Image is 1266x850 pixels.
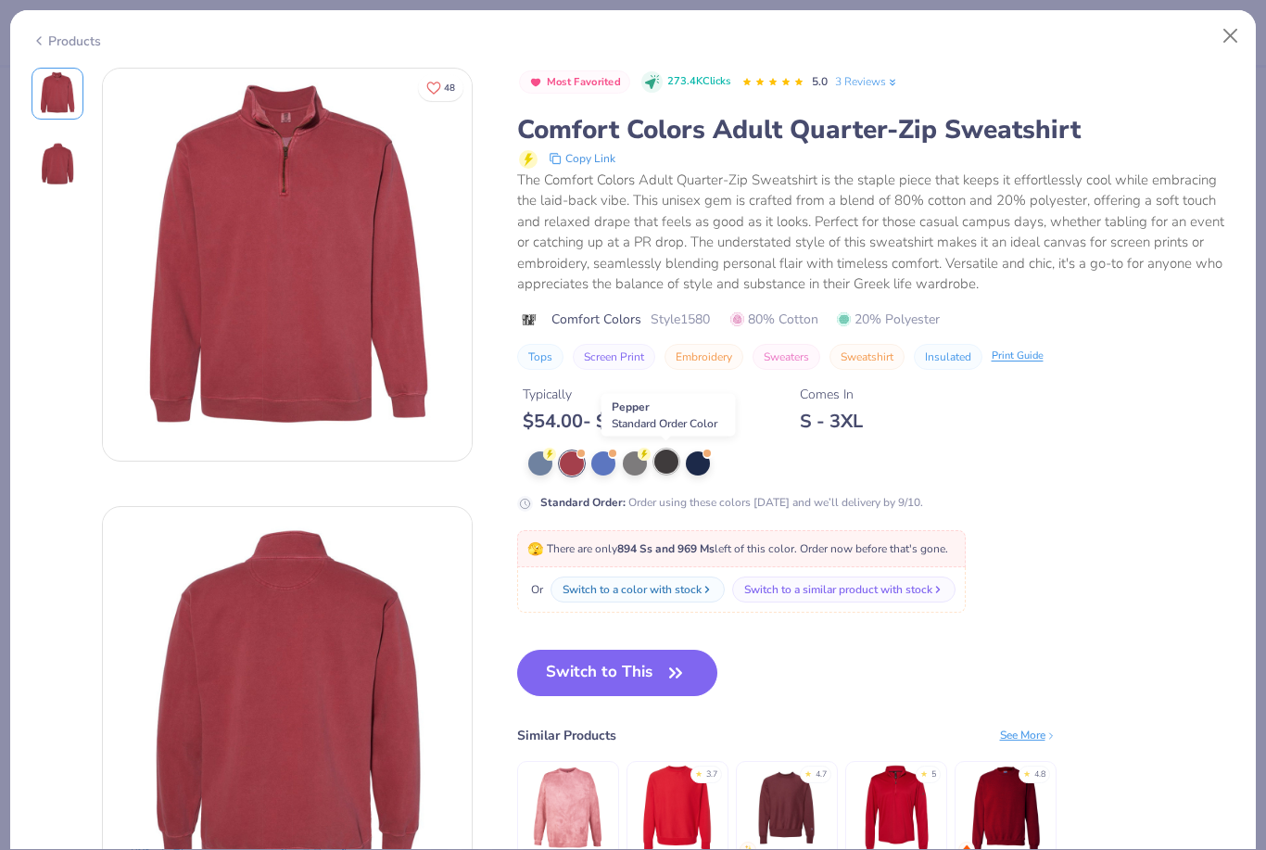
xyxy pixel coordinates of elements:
[527,540,543,558] span: 🫣
[517,112,1235,147] div: Comfort Colors Adult Quarter-Zip Sweatshirt
[543,147,621,170] button: copy to clipboard
[1034,768,1045,781] div: 4.8
[527,581,543,598] span: Or
[835,73,899,90] a: 3 Reviews
[931,768,936,781] div: 5
[829,344,905,370] button: Sweatshirt
[601,394,736,437] div: Pepper
[563,581,702,598] div: Switch to a color with stock
[551,310,641,329] span: Comfort Colors
[517,726,616,745] div: Similar Products
[103,80,472,449] img: Front
[444,83,455,93] span: 48
[837,310,940,329] span: 20% Polyester
[695,768,703,776] div: ★
[914,344,982,370] button: Insulated
[523,385,675,404] div: Typically
[517,650,718,696] button: Switch to This
[800,410,863,433] div: S - 3XL
[1000,727,1057,743] div: See More
[573,344,655,370] button: Screen Print
[517,170,1235,295] div: The Comfort Colors Adult Quarter-Zip Sweatshirt is the staple piece that keeps it effortlessly co...
[804,768,812,776] div: ★
[517,312,542,327] img: brand logo
[519,70,631,95] button: Badge Button
[547,77,621,87] span: Most Favorited
[540,495,626,510] strong: Standard Order :
[35,142,80,186] img: Back
[816,768,827,781] div: 4.7
[1213,19,1248,54] button: Close
[741,68,804,97] div: 5.0 Stars
[744,581,932,598] div: Switch to a similar product with stock
[732,577,956,603] button: Switch to a similar product with stock
[35,71,80,116] img: Front
[651,310,710,329] span: Style 1580
[800,385,863,404] div: Comes In
[730,310,818,329] span: 80% Cotton
[551,577,725,603] button: Switch to a color with stock
[992,349,1044,364] div: Print Guide
[528,75,543,90] img: Most Favorited sort
[617,541,715,556] strong: 894 Ss and 969 Ms
[418,74,463,101] button: Like
[612,416,717,431] span: Standard Order Color
[540,494,923,511] div: Order using these colors [DATE] and we’ll delivery by 9/10.
[667,74,730,90] span: 273.4K Clicks
[1023,768,1031,776] div: ★
[920,768,928,776] div: ★
[523,410,675,433] div: $ 54.00 - $ 63.00
[32,32,101,51] div: Products
[706,768,717,781] div: 3.7
[753,344,820,370] button: Sweaters
[812,74,828,89] span: 5.0
[527,541,948,556] span: There are only left of this color. Order now before that's gone.
[665,344,743,370] button: Embroidery
[517,344,563,370] button: Tops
